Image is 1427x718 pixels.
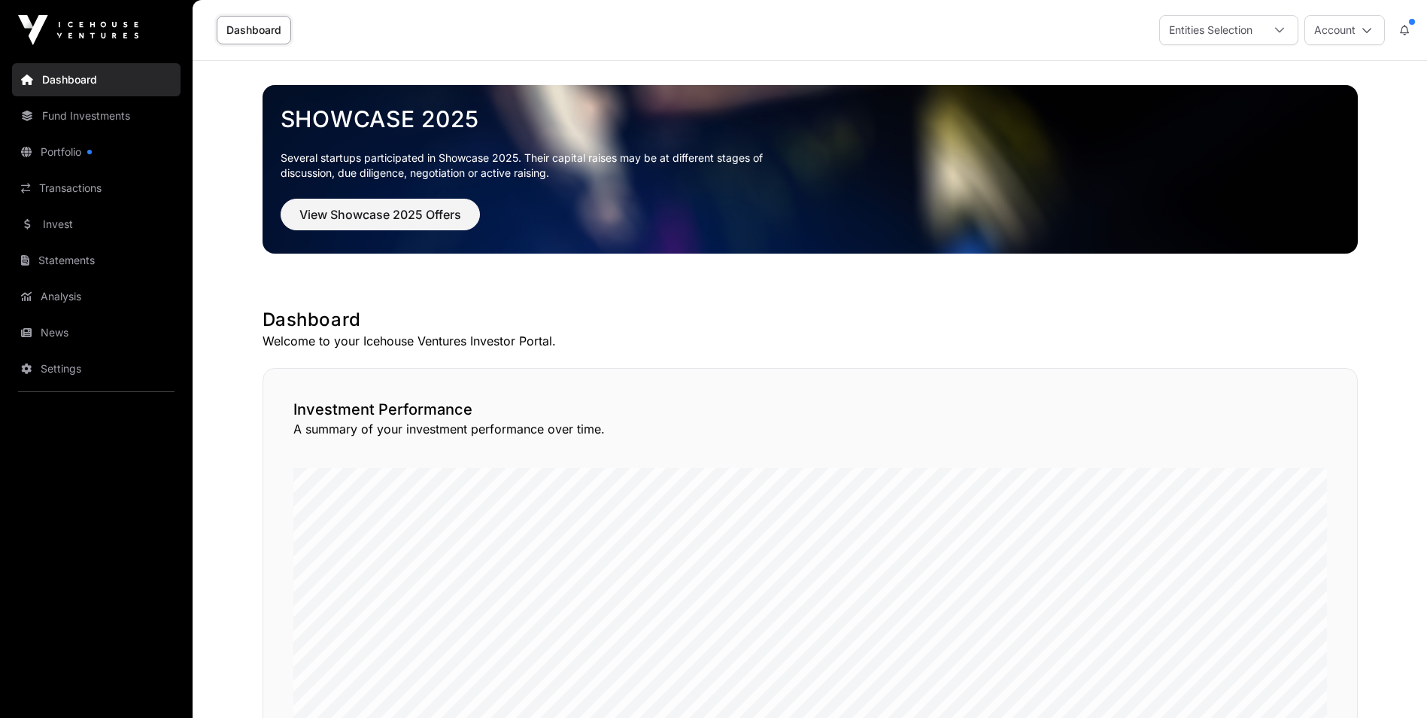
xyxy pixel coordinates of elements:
div: Entities Selection [1160,16,1262,44]
p: Several startups participated in Showcase 2025. Their capital raises may be at different stages o... [281,151,786,181]
p: Welcome to your Icehouse Ventures Investor Portal. [263,332,1358,350]
a: Settings [12,352,181,385]
button: Account [1304,15,1385,45]
a: Portfolio [12,135,181,169]
a: Showcase 2025 [281,105,1340,132]
a: Statements [12,244,181,277]
img: Icehouse Ventures Logo [18,15,138,45]
a: News [12,316,181,349]
a: View Showcase 2025 Offers [281,214,480,229]
button: View Showcase 2025 Offers [281,199,480,230]
a: Dashboard [12,63,181,96]
a: Analysis [12,280,181,313]
a: Fund Investments [12,99,181,132]
a: Dashboard [217,16,291,44]
p: A summary of your investment performance over time. [293,420,1327,438]
a: Invest [12,208,181,241]
span: View Showcase 2025 Offers [299,205,461,224]
h1: Dashboard [263,308,1358,332]
iframe: Chat Widget [1352,646,1427,718]
img: Showcase 2025 [263,85,1358,254]
h2: Investment Performance [293,399,1327,420]
a: Transactions [12,172,181,205]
